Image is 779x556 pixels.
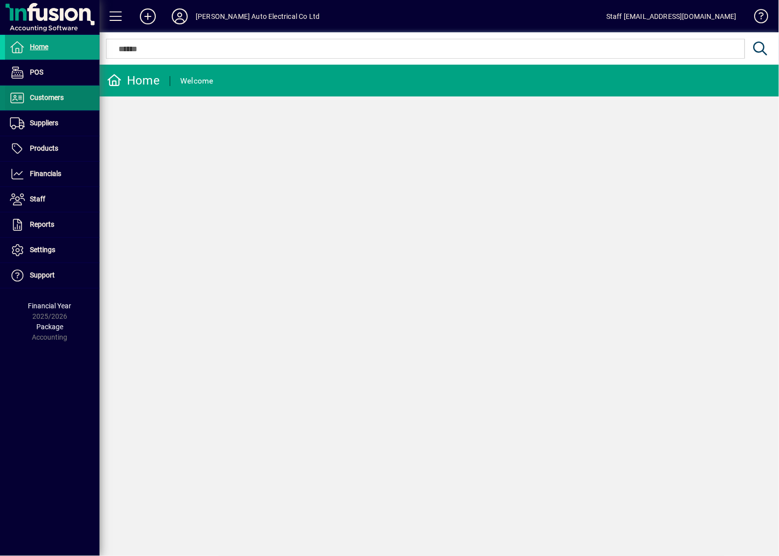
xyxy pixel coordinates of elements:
[30,246,55,254] span: Settings
[30,195,45,203] span: Staff
[107,73,160,89] div: Home
[5,212,100,237] a: Reports
[5,136,100,161] a: Products
[30,68,43,76] span: POS
[5,187,100,212] a: Staff
[30,43,48,51] span: Home
[30,170,61,178] span: Financials
[5,162,100,186] a: Financials
[30,119,58,127] span: Suppliers
[5,86,100,110] a: Customers
[5,111,100,136] a: Suppliers
[30,220,54,228] span: Reports
[30,93,64,101] span: Customers
[30,144,58,152] span: Products
[180,73,214,89] div: Welcome
[5,60,100,85] a: POS
[164,7,196,25] button: Profile
[132,7,164,25] button: Add
[606,8,737,24] div: Staff [EMAIL_ADDRESS][DOMAIN_NAME]
[196,8,320,24] div: [PERSON_NAME] Auto Electrical Co Ltd
[5,238,100,263] a: Settings
[36,323,63,331] span: Package
[5,263,100,288] a: Support
[30,271,55,279] span: Support
[28,302,72,310] span: Financial Year
[747,2,767,34] a: Knowledge Base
